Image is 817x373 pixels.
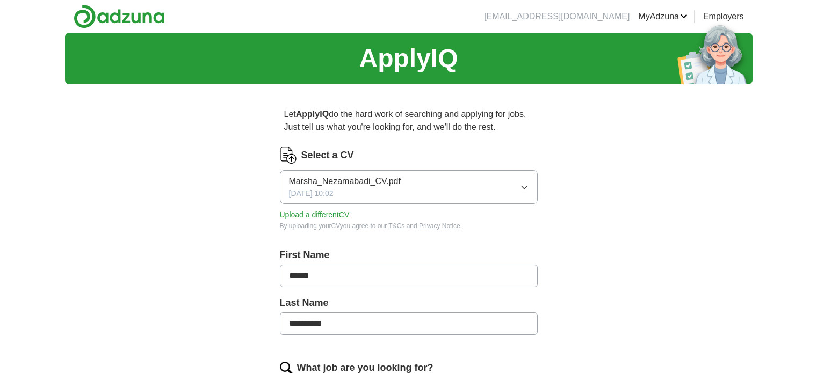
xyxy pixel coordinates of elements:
span: [DATE] 10:02 [289,188,334,199]
button: Marsha_Nezamabadi_CV.pdf[DATE] 10:02 [280,170,538,204]
a: Employers [703,10,744,23]
a: MyAdzuna [638,10,688,23]
strong: ApplyIQ [296,109,329,119]
li: [EMAIL_ADDRESS][DOMAIN_NAME] [484,10,630,23]
p: Let do the hard work of searching and applying for jobs. Just tell us what you're looking for, an... [280,104,538,138]
label: Select a CV [301,148,354,163]
a: Privacy Notice [419,222,460,230]
div: By uploading your CV you agree to our and . [280,221,538,231]
a: T&Cs [388,222,404,230]
label: Last Name [280,296,538,310]
span: Marsha_Nezamabadi_CV.pdf [289,175,401,188]
img: Adzuna logo [74,4,165,28]
h1: ApplyIQ [359,39,458,78]
img: CV Icon [280,147,297,164]
button: Upload a differentCV [280,209,350,221]
label: First Name [280,248,538,262]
